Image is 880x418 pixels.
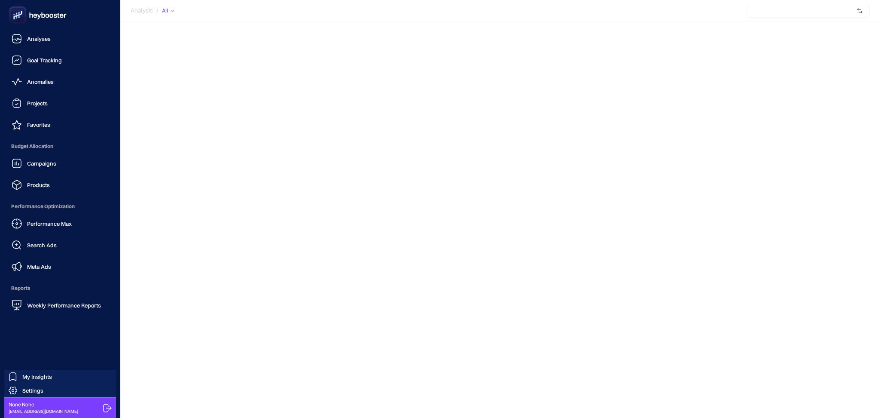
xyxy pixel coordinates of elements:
span: Reports [7,280,113,297]
div: All [162,7,174,14]
span: Analysis [131,7,153,14]
span: [EMAIL_ADDRESS][DOMAIN_NAME] [9,408,78,415]
span: Anomalies [27,78,54,85]
span: Search Ads [27,242,57,249]
span: My Insights [22,373,52,380]
span: Products [27,181,50,188]
span: Performance Optimization [7,198,113,215]
a: Anomalies [7,73,113,90]
span: / [156,7,159,14]
a: Products [7,176,113,194]
span: Analyses [27,35,51,42]
a: Meta Ads [7,258,113,275]
span: Meta Ads [27,263,51,270]
a: Performance Max [7,215,113,232]
a: My Insights [4,370,116,384]
a: Search Ads [7,237,113,254]
span: None None [9,401,78,408]
span: Performance Max [27,220,72,227]
span: Settings [22,387,43,394]
span: Campaigns [27,160,56,167]
span: Favorites [27,121,50,128]
a: Campaigns [7,155,113,172]
span: Goal Tracking [27,57,62,64]
a: Projects [7,95,113,112]
a: Weekly Performance Reports [7,297,113,314]
span: Budget Allocation [7,138,113,155]
a: Settings [4,384,116,397]
span: Projects [27,100,48,107]
img: svg%3e [857,6,862,15]
a: Goal Tracking [7,52,113,69]
a: Analyses [7,30,113,47]
span: Weekly Performance Reports [27,302,101,309]
a: Favorites [7,116,113,133]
